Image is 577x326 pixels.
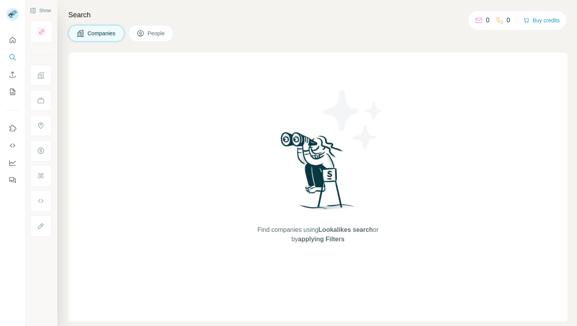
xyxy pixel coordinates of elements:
[298,236,344,242] span: applying Filters
[6,138,19,153] button: Use Surfe API
[6,33,19,47] button: Quick start
[6,85,19,99] button: My lists
[68,9,568,20] h4: Search
[507,16,510,25] p: 0
[6,156,19,170] button: Dashboard
[523,15,560,26] button: Buy credits
[6,173,19,187] button: Feedback
[24,5,57,16] button: Show
[6,67,19,82] button: Enrich CSV
[255,225,381,244] span: Find companies using or by
[88,29,116,37] span: Companies
[148,29,166,37] span: People
[486,16,489,25] p: 0
[277,130,359,217] img: Surfe Illustration - Woman searching with binoculars
[318,84,389,155] img: Surfe Illustration - Stars
[6,121,19,135] button: Use Surfe on LinkedIn
[318,226,373,233] span: Lookalikes search
[6,50,19,64] button: Search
